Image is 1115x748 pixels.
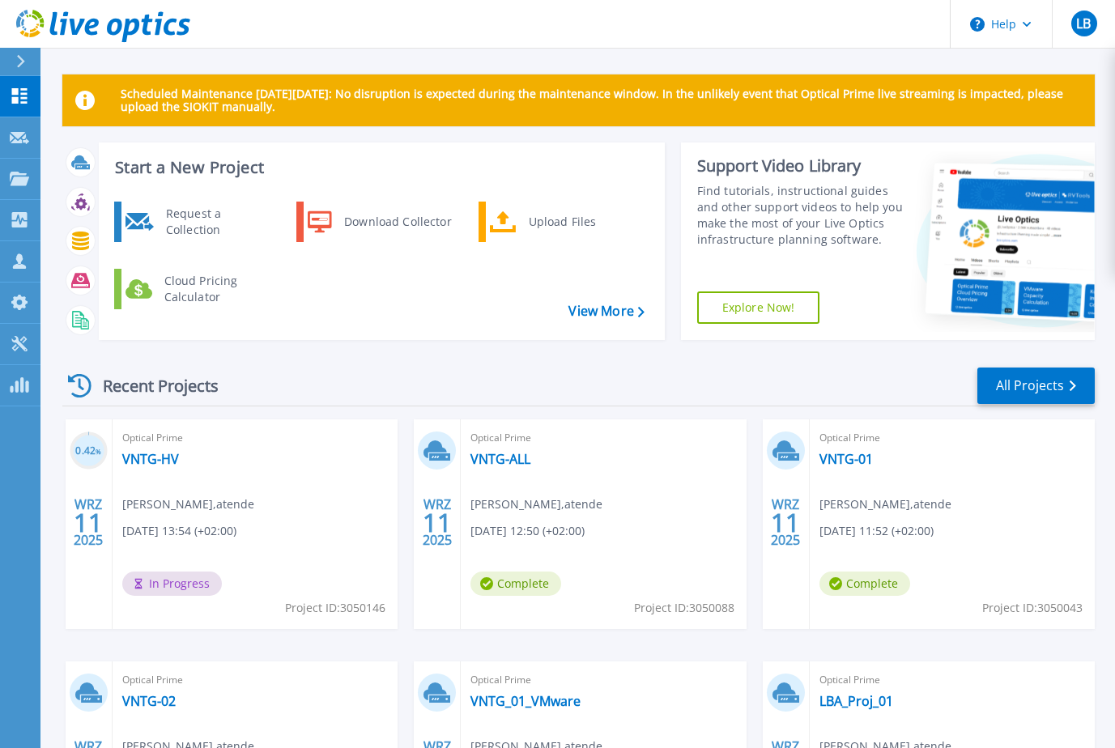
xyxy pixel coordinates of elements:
[115,159,644,176] h3: Start a New Project
[771,516,800,529] span: 11
[819,693,893,709] a: LBA_Proj_01
[470,693,581,709] a: VNTG_01_VMware
[122,572,222,596] span: In Progress
[819,522,934,540] span: [DATE] 11:52 (+02:00)
[1076,17,1091,30] span: LB
[697,291,820,324] a: Explore Now!
[114,202,280,242] a: Request a Collection
[422,493,453,552] div: WRZ 2025
[74,516,103,529] span: 11
[336,206,458,238] div: Download Collector
[697,155,904,176] div: Support Video Library
[158,206,276,238] div: Request a Collection
[114,269,280,309] a: Cloud Pricing Calculator
[70,442,108,461] h3: 0.42
[819,495,951,513] span: [PERSON_NAME] , atende
[470,429,736,447] span: Optical Prime
[634,599,734,617] span: Project ID: 3050088
[470,671,736,689] span: Optical Prime
[819,671,1085,689] span: Optical Prime
[470,522,585,540] span: [DATE] 12:50 (+02:00)
[121,87,1082,113] p: Scheduled Maintenance [DATE][DATE]: No disruption is expected during the maintenance window. In t...
[568,304,644,319] a: View More
[521,206,640,238] div: Upload Files
[479,202,645,242] a: Upload Files
[982,599,1083,617] span: Project ID: 3050043
[285,599,385,617] span: Project ID: 3050146
[697,183,904,248] div: Find tutorials, instructional guides and other support videos to help you make the most of your L...
[296,202,462,242] a: Download Collector
[470,572,561,596] span: Complete
[423,516,452,529] span: 11
[73,493,104,552] div: WRZ 2025
[819,451,873,467] a: VNTG-01
[770,493,801,552] div: WRZ 2025
[122,522,236,540] span: [DATE] 13:54 (+02:00)
[122,495,254,513] span: [PERSON_NAME] , atende
[470,451,530,467] a: VNTG-ALL
[122,693,176,709] a: VNTG-02
[819,572,910,596] span: Complete
[122,429,388,447] span: Optical Prime
[977,368,1095,404] a: All Projects
[819,429,1085,447] span: Optical Prime
[156,273,276,305] div: Cloud Pricing Calculator
[62,366,240,406] div: Recent Projects
[122,671,388,689] span: Optical Prime
[122,451,179,467] a: VNTG-HV
[96,447,101,456] span: %
[470,495,602,513] span: [PERSON_NAME] , atende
